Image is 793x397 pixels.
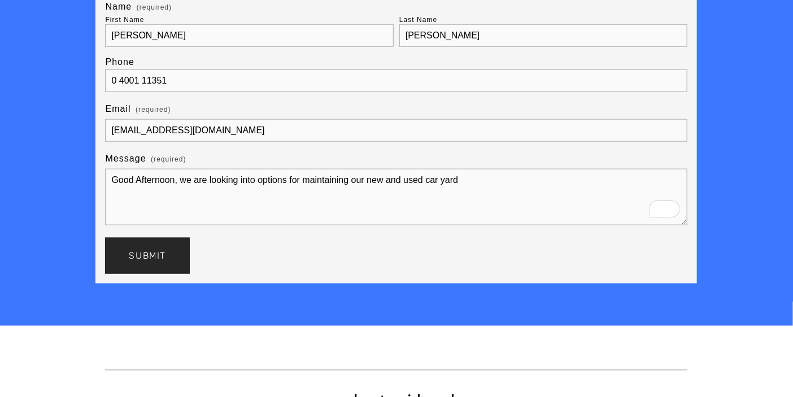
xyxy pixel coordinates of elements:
button: SubmitSubmit [105,238,190,274]
span: (required) [151,152,186,167]
div: Last Name [399,16,437,24]
span: Email [105,104,130,114]
span: Message [105,154,146,164]
span: (required) [136,102,171,117]
span: Phone [105,57,134,67]
span: (required) [137,4,172,11]
span: Name [105,2,132,12]
textarea: To enrich screen reader interactions, please activate Accessibility in Grammarly extension settings [105,169,687,225]
div: First Name [105,16,144,24]
span: Submit [129,250,166,261]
